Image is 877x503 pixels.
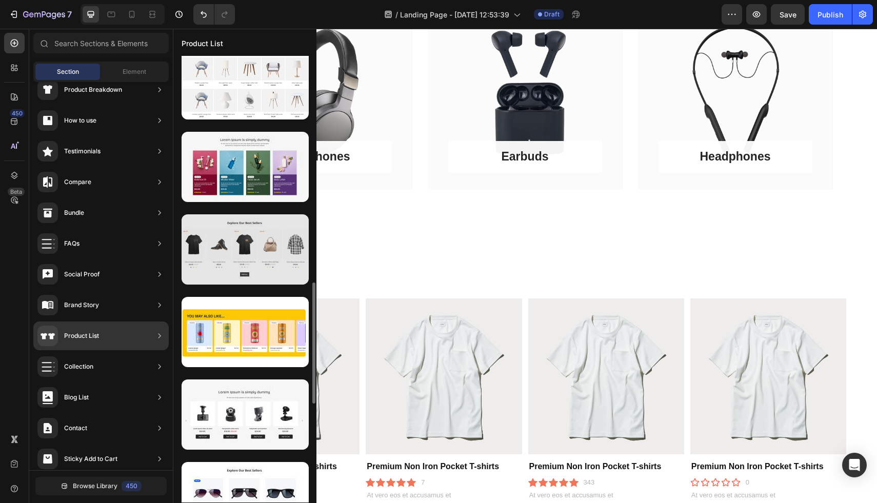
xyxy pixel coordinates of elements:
div: Product List [64,331,99,341]
span: Landing Page - [DATE] 12:53:39 [400,9,509,20]
p: At vero eos et accusamus et [356,462,510,471]
a: Premium Non Iron Pocket T-shirts [193,270,349,426]
div: Product Breakdown [64,85,122,95]
div: Headphones [527,120,597,136]
div: Brand Story [64,300,99,310]
p: 7 [67,8,72,21]
div: 450 [10,109,25,117]
h2: YOU MAY ALSO LIKE [31,243,673,257]
button: 7 [4,4,76,25]
h1: Premium Non Iron Pocket T-shirts [31,432,187,445]
button: Headphones [486,112,640,144]
div: 450 [122,481,142,491]
p: 343 [411,450,422,458]
div: Open Intercom Messenger [842,453,867,477]
div: FAQs [64,238,79,249]
input: Search Sections & Elements [33,33,169,53]
div: Compare [64,177,91,187]
div: Beta [8,188,25,196]
h1: Premium Non Iron Pocket T-shirts [193,432,349,445]
div: Testimonials [64,146,101,156]
h1: Premium Non Iron Pocket T-shirts [517,432,673,445]
p: At vero eos et accusamus et [32,462,186,471]
span: Save [780,10,796,19]
button: Save [771,4,805,25]
p: 7 [248,450,252,458]
button: Publish [809,4,852,25]
iframe: Design area [173,29,877,503]
span: Element [123,67,146,76]
div: How to use [64,115,96,126]
a: Premium Non Iron Pocket T-shirts [31,270,187,426]
div: Collection [64,361,93,372]
span: / [395,9,398,20]
p: At vero eos et accusamus et [519,462,672,471]
span: Draft [544,10,560,19]
button: Earbuds [275,112,429,144]
span: Browse Library [73,481,117,491]
a: Premium Non Iron Pocket T-shirts [355,270,511,426]
div: Bundle [64,208,84,218]
p: At vero eos et accusamus et [194,462,348,471]
span: Section [57,67,79,76]
p: 0 [573,450,576,458]
div: Earbuds [328,120,375,136]
div: Blog List [64,392,89,403]
div: Social Proof [64,269,100,279]
h1: Premium Non Iron Pocket T-shirts [355,432,511,445]
a: Premium Non Iron Pocket T-shirts [517,270,673,426]
div: Undo/Redo [193,4,235,25]
div: Publish [818,9,843,20]
div: Sticky Add to Cart [64,454,117,464]
div: Contact [64,423,87,433]
p: 0 [86,450,90,458]
button: Browse Library450 [35,477,167,495]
